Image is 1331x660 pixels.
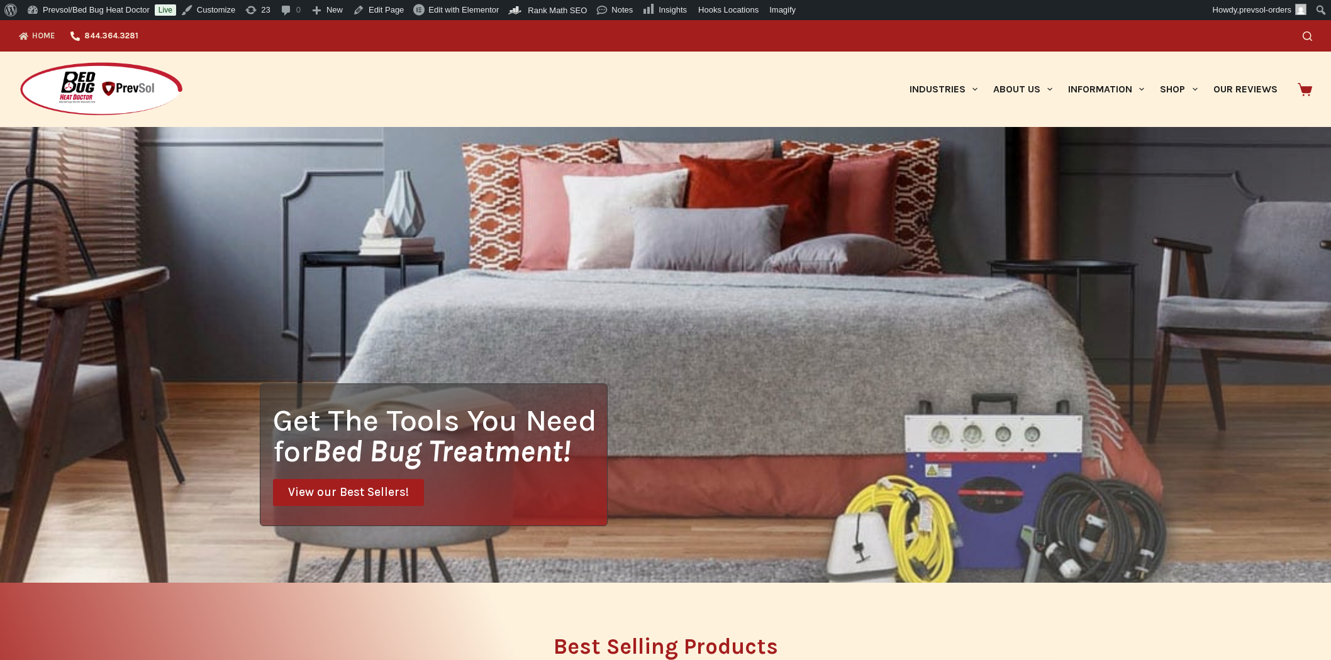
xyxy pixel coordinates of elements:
[155,4,176,16] a: Live
[1239,5,1291,14] span: prevsol-orders
[288,487,409,498] span: View our Best Sellers!
[273,405,607,466] h1: Get The Tools You Need for
[901,52,985,127] a: Industries
[985,52,1060,127] a: About Us
[273,479,424,506] a: View our Best Sellers!
[260,635,1071,657] h2: Best Selling Products
[1205,52,1285,127] a: Our Reviews
[1061,52,1152,127] a: Information
[528,6,587,15] span: Rank Math SEO
[19,20,63,52] a: Home
[1152,52,1205,127] a: Shop
[313,433,571,469] i: Bed Bug Treatment!
[19,62,184,118] img: Prevsol/Bed Bug Heat Doctor
[19,20,146,52] nav: Top Menu
[901,52,1285,127] nav: Primary
[428,5,499,14] span: Edit with Elementor
[63,20,146,52] a: 844.364.3281
[1303,31,1312,41] button: Search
